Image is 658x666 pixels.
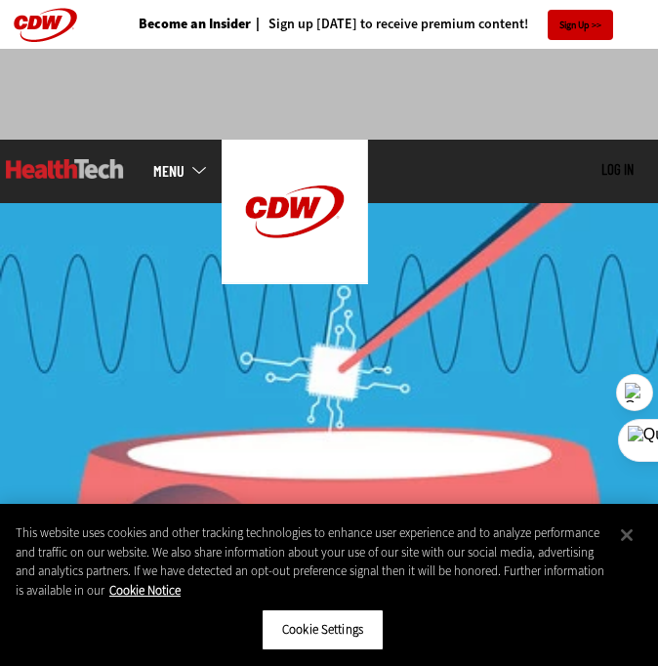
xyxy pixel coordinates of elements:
[222,140,368,284] img: Home
[262,609,384,650] button: Cookie Settings
[222,269,368,289] a: CDW
[601,161,634,180] div: User menu
[251,18,528,31] a: Sign up [DATE] to receive premium content!
[6,159,124,179] img: Home
[605,514,648,557] button: Close
[16,523,609,600] div: This website uses cookies and other tracking technologies to enhance user experience and to analy...
[601,160,634,178] a: Log in
[109,582,181,599] a: More information about your privacy
[548,10,613,40] a: Sign Up
[139,18,251,31] a: Become an Insider
[153,163,222,179] a: mobile-menu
